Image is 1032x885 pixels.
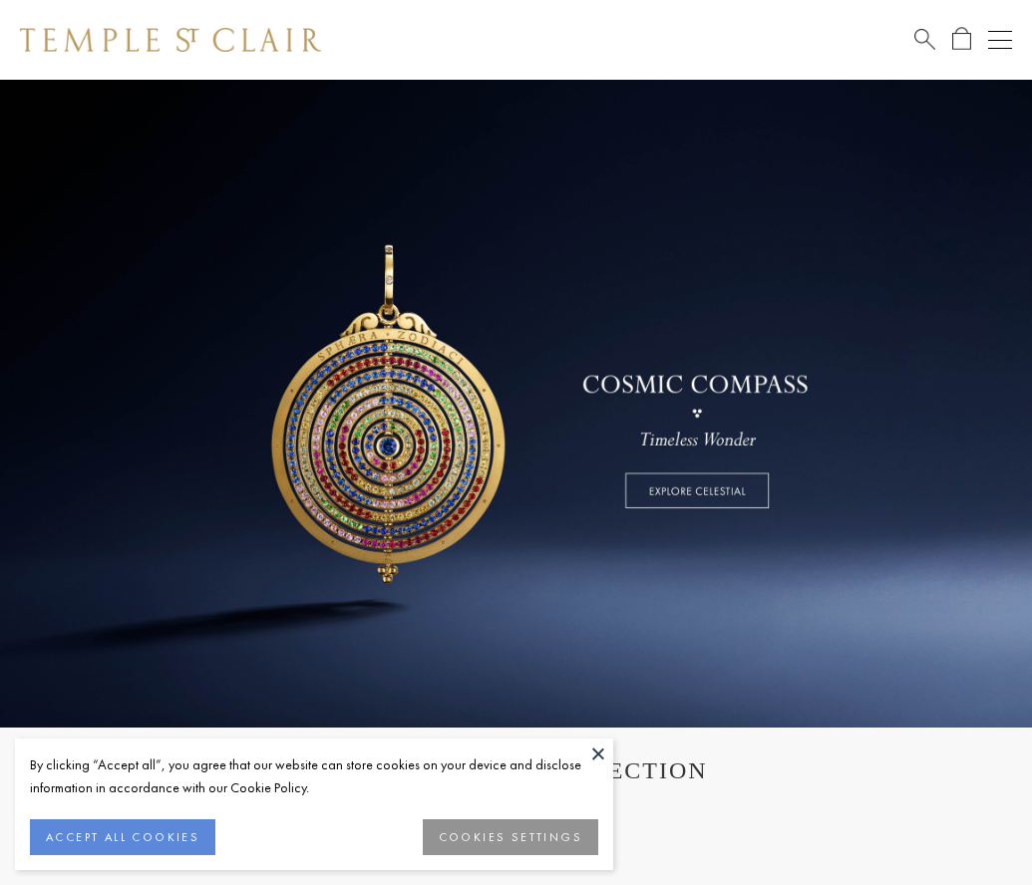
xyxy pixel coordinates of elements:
div: By clicking “Accept all”, you agree that our website can store cookies on your device and disclos... [30,753,598,799]
img: Temple St. Clair [20,28,321,52]
a: Search [914,27,935,52]
button: Open navigation [988,28,1012,52]
button: COOKIES SETTINGS [423,819,598,855]
a: Open Shopping Bag [952,27,971,52]
button: ACCEPT ALL COOKIES [30,819,215,855]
